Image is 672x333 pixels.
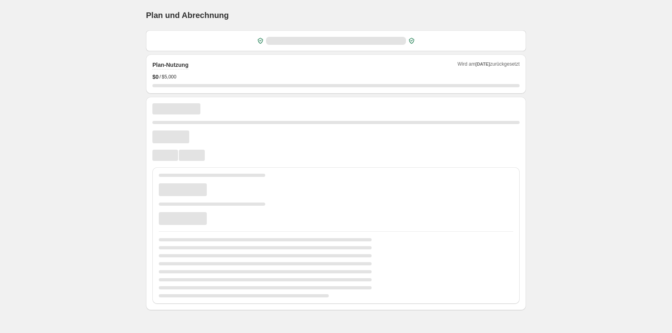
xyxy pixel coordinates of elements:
h1: Plan und Abrechnung [146,10,229,20]
h2: Plan-Nutzung [152,61,188,69]
span: [DATE] [475,62,490,66]
span: $ 0 [152,73,159,81]
span: $5,000 [162,74,176,80]
span: Wird am zurückgesetzt [458,61,520,70]
div: / [152,73,520,81]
